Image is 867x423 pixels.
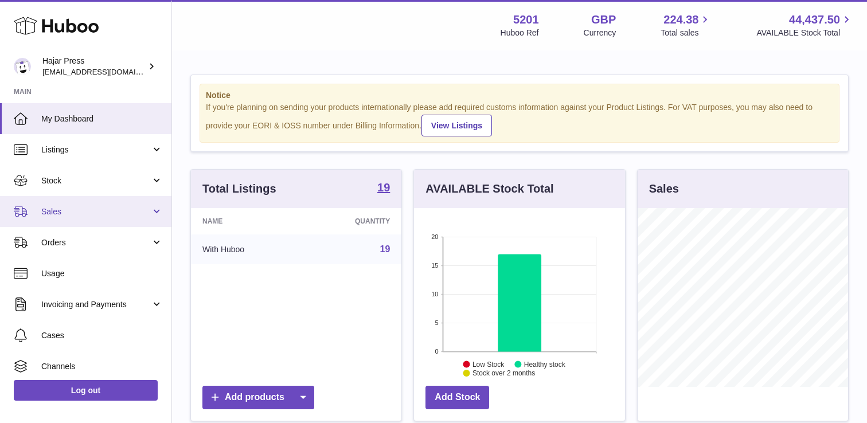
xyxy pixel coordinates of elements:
[14,380,158,401] a: Log out
[435,319,439,326] text: 5
[513,12,539,28] strong: 5201
[663,12,698,28] span: 224.38
[41,113,163,124] span: My Dashboard
[501,28,539,38] div: Huboo Ref
[41,330,163,341] span: Cases
[789,12,840,28] span: 44,437.50
[432,291,439,297] text: 10
[649,181,679,197] h3: Sales
[41,175,151,186] span: Stock
[472,369,535,377] text: Stock over 2 months
[425,181,553,197] h3: AVAILABLE Stock Total
[472,360,505,368] text: Low Stock
[206,102,833,136] div: If you're planning on sending your products internationally please add required customs informati...
[377,182,390,195] a: 19
[202,386,314,409] a: Add products
[41,361,163,372] span: Channels
[42,67,169,76] span: [EMAIL_ADDRESS][DOMAIN_NAME]
[14,58,31,75] img: editorial@hajarpress.com
[584,28,616,38] div: Currency
[41,237,151,248] span: Orders
[206,90,833,101] strong: Notice
[191,208,302,234] th: Name
[435,348,439,355] text: 0
[380,244,390,254] a: 19
[302,208,402,234] th: Quantity
[377,182,390,193] strong: 19
[432,262,439,269] text: 15
[191,234,302,264] td: With Huboo
[756,28,853,38] span: AVAILABLE Stock Total
[661,28,712,38] span: Total sales
[41,268,163,279] span: Usage
[41,144,151,155] span: Listings
[421,115,492,136] a: View Listings
[591,12,616,28] strong: GBP
[41,206,151,217] span: Sales
[41,299,151,310] span: Invoicing and Payments
[425,386,489,409] a: Add Stock
[756,12,853,38] a: 44,437.50 AVAILABLE Stock Total
[42,56,146,77] div: Hajar Press
[524,360,566,368] text: Healthy stock
[202,181,276,197] h3: Total Listings
[432,233,439,240] text: 20
[661,12,712,38] a: 224.38 Total sales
